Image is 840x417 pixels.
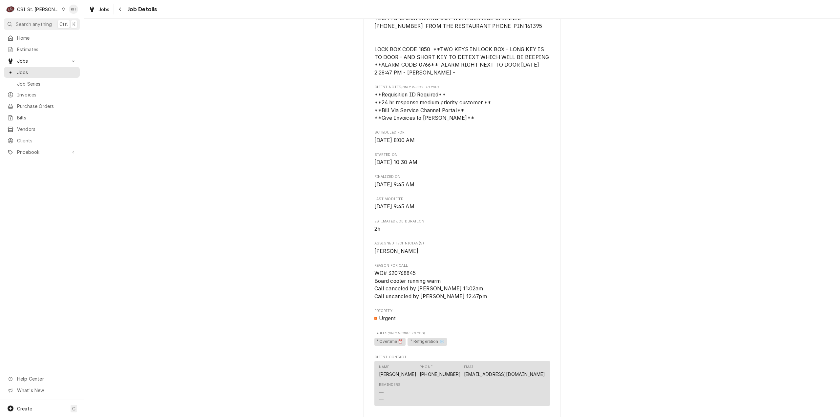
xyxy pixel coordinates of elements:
[374,338,406,346] span: ¹ Overtime ⏰
[374,331,550,347] div: [object Object]
[374,174,550,188] div: Finalized On
[4,18,80,30] button: Search anythingCtrlK
[374,355,550,360] span: Client Contact
[374,152,550,166] div: Started On
[4,67,80,78] a: Jobs
[374,203,414,210] span: [DATE] 9:45 AM
[374,315,550,323] div: Urgent
[374,241,550,255] div: Assigned Technician(s)
[374,137,415,143] span: [DATE] 8:00 AM
[379,365,389,370] div: Name
[374,270,487,300] span: WO# 320768845 Board cooler running warm Call canceled by [PERSON_NAME] 11:02am Call uncancled by ...
[420,371,461,377] a: [PHONE_NUMBER]
[388,331,425,335] span: (Only Visible to You)
[374,241,550,246] span: Assigned Technician(s)
[420,365,461,378] div: Phone
[17,406,32,411] span: Create
[379,382,401,387] div: Reminders
[420,365,432,370] div: Phone
[17,149,67,156] span: Pricebook
[17,114,76,121] span: Bills
[4,373,80,384] a: Go to Help Center
[6,5,15,14] div: C
[17,69,76,76] span: Jobs
[374,159,417,165] span: [DATE] 10:30 AM
[4,32,80,43] a: Home
[72,405,75,412] span: C
[17,80,76,87] span: Job Series
[374,158,550,166] span: Started On
[4,135,80,146] a: Clients
[374,85,550,122] div: [object Object]
[73,21,75,28] span: K
[374,130,550,135] span: Scheduled For
[17,387,76,394] span: What's New
[374,197,550,211] div: Last Modified
[374,91,550,122] span: [object Object]
[115,4,126,14] button: Navigate back
[17,57,67,64] span: Jobs
[16,21,52,28] span: Search anything
[86,4,112,15] a: Jobs
[374,247,550,255] span: Assigned Technician(s)
[6,5,15,14] div: CSI St. Louis's Avatar
[69,5,78,14] div: Kelsey Hetlage's Avatar
[464,365,545,378] div: Email
[379,371,417,378] div: [PERSON_NAME]
[464,365,475,370] div: Email
[401,85,438,89] span: (Only Visible to You)
[374,219,550,233] div: Estimated Job Duration
[17,6,60,13] div: CSI St. [PERSON_NAME]
[17,103,76,110] span: Purchase Orders
[374,85,550,90] span: Client Notes
[374,331,550,336] span: Labels
[374,203,550,211] span: Last Modified
[374,130,550,144] div: Scheduled For
[17,137,76,144] span: Clients
[4,78,80,89] a: Job Series
[374,92,492,121] span: **Requisition ID Required** **24 hr response medium priority customer ** **Bill Via Service Chann...
[17,46,76,53] span: Estimates
[374,181,550,189] span: Finalized On
[374,269,550,301] span: Reason For Call
[374,197,550,202] span: Last Modified
[59,21,68,28] span: Ctrl
[17,375,76,382] span: Help Center
[4,44,80,55] a: Estimates
[379,365,417,378] div: Name
[17,91,76,98] span: Invoices
[464,371,545,377] a: [EMAIL_ADDRESS][DOMAIN_NAME]
[4,55,80,66] a: Go to Jobs
[4,112,80,123] a: Bills
[408,338,447,346] span: ² Refrigeration ❄️
[374,219,550,224] span: Estimated Job Duration
[374,361,550,409] div: Client Contact List
[374,361,550,406] div: Contact
[379,389,384,396] div: —
[374,337,550,347] span: [object Object]
[4,89,80,100] a: Invoices
[374,226,380,232] span: 2h
[4,385,80,396] a: Go to What's New
[17,126,76,133] span: Vendors
[374,308,550,314] span: Priority
[374,263,550,301] div: Reason For Call
[379,382,401,402] div: Reminders
[374,355,550,409] div: Client Contact
[374,181,414,188] span: [DATE] 9:45 AM
[374,225,550,233] span: Estimated Job Duration
[4,101,80,112] a: Purchase Orders
[374,152,550,157] span: Started On
[98,6,110,13] span: Jobs
[374,315,550,323] span: Priority
[374,174,550,179] span: Finalized On
[69,5,78,14] div: KH
[4,124,80,135] a: Vendors
[126,5,157,14] span: Job Details
[374,308,550,323] div: Priority
[4,147,80,157] a: Go to Pricebook
[374,248,419,254] span: [PERSON_NAME]
[374,136,550,144] span: Scheduled For
[374,263,550,268] span: Reason For Call
[17,34,76,41] span: Home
